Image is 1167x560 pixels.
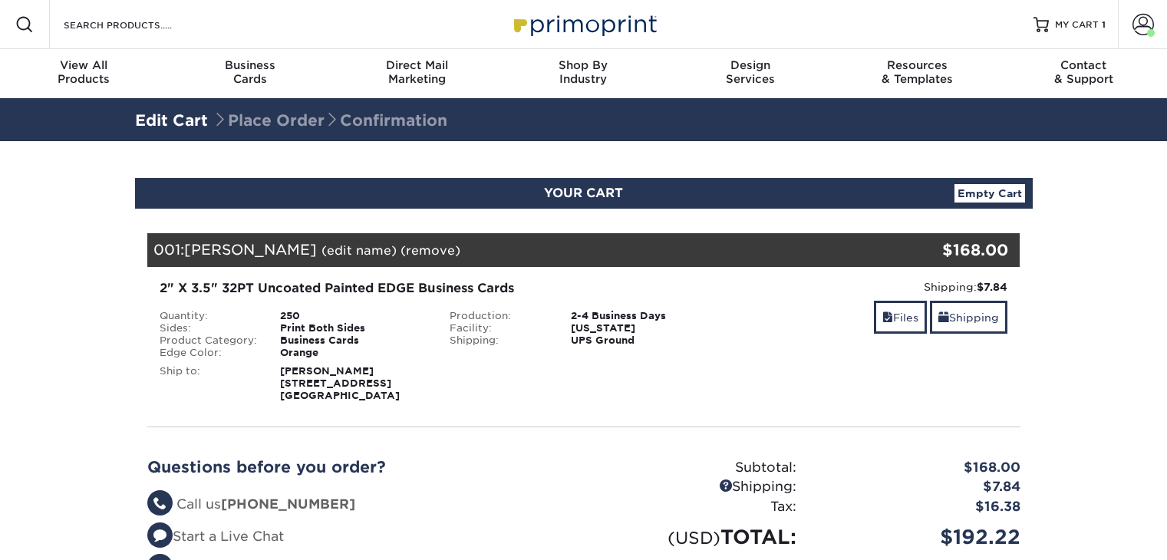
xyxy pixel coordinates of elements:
[740,279,1008,295] div: Shipping:
[500,58,667,72] span: Shop By
[148,347,269,359] div: Edge Color:
[668,528,720,548] small: (USD)
[808,497,1032,517] div: $16.38
[438,334,559,347] div: Shipping:
[875,239,1009,262] div: $168.00
[321,243,397,258] a: (edit name)
[269,322,438,334] div: Print Both Sides
[507,8,661,41] img: Primoprint
[938,311,949,324] span: shipping
[148,310,269,322] div: Quantity:
[62,15,212,34] input: SEARCH PRODUCTS.....
[808,522,1032,552] div: $192.22
[334,58,500,86] div: Marketing
[667,58,833,86] div: Services
[882,311,893,324] span: files
[147,233,875,267] div: 001:
[559,310,729,322] div: 2-4 Business Days
[269,334,438,347] div: Business Cards
[135,111,208,130] a: Edit Cart
[584,522,808,552] div: TOTAL:
[930,301,1007,334] a: Shipping
[977,281,1007,293] strong: $7.84
[280,365,400,401] strong: [PERSON_NAME] [STREET_ADDRESS] [GEOGRAPHIC_DATA]
[148,322,269,334] div: Sides:
[269,347,438,359] div: Orange
[184,241,317,258] span: [PERSON_NAME]
[833,58,1000,72] span: Resources
[954,184,1025,203] a: Empty Cart
[147,458,572,476] h2: Questions before you order?
[221,496,355,512] strong: [PHONE_NUMBER]
[1001,58,1167,72] span: Contact
[401,243,460,258] a: (remove)
[148,365,269,402] div: Ship to:
[808,458,1032,478] div: $168.00
[334,49,500,98] a: Direct MailMarketing
[1001,58,1167,86] div: & Support
[874,301,927,334] a: Files
[269,310,438,322] div: 250
[1055,18,1099,31] span: MY CART
[334,58,500,72] span: Direct Mail
[544,186,623,200] span: YOUR CART
[559,322,729,334] div: [US_STATE]
[213,111,447,130] span: Place Order Confirmation
[166,58,333,72] span: Business
[438,322,559,334] div: Facility:
[1001,49,1167,98] a: Contact& Support
[166,49,333,98] a: BusinessCards
[166,58,333,86] div: Cards
[833,49,1000,98] a: Resources& Templates
[500,58,667,86] div: Industry
[160,279,717,298] div: 2" X 3.5" 32PT Uncoated Painted EDGE Business Cards
[584,497,808,517] div: Tax:
[667,49,833,98] a: DesignServices
[1102,19,1106,30] span: 1
[584,477,808,497] div: Shipping:
[147,495,572,515] li: Call us
[808,477,1032,497] div: $7.84
[584,458,808,478] div: Subtotal:
[667,58,833,72] span: Design
[500,49,667,98] a: Shop ByIndustry
[148,334,269,347] div: Product Category:
[559,334,729,347] div: UPS Ground
[833,58,1000,86] div: & Templates
[438,310,559,322] div: Production:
